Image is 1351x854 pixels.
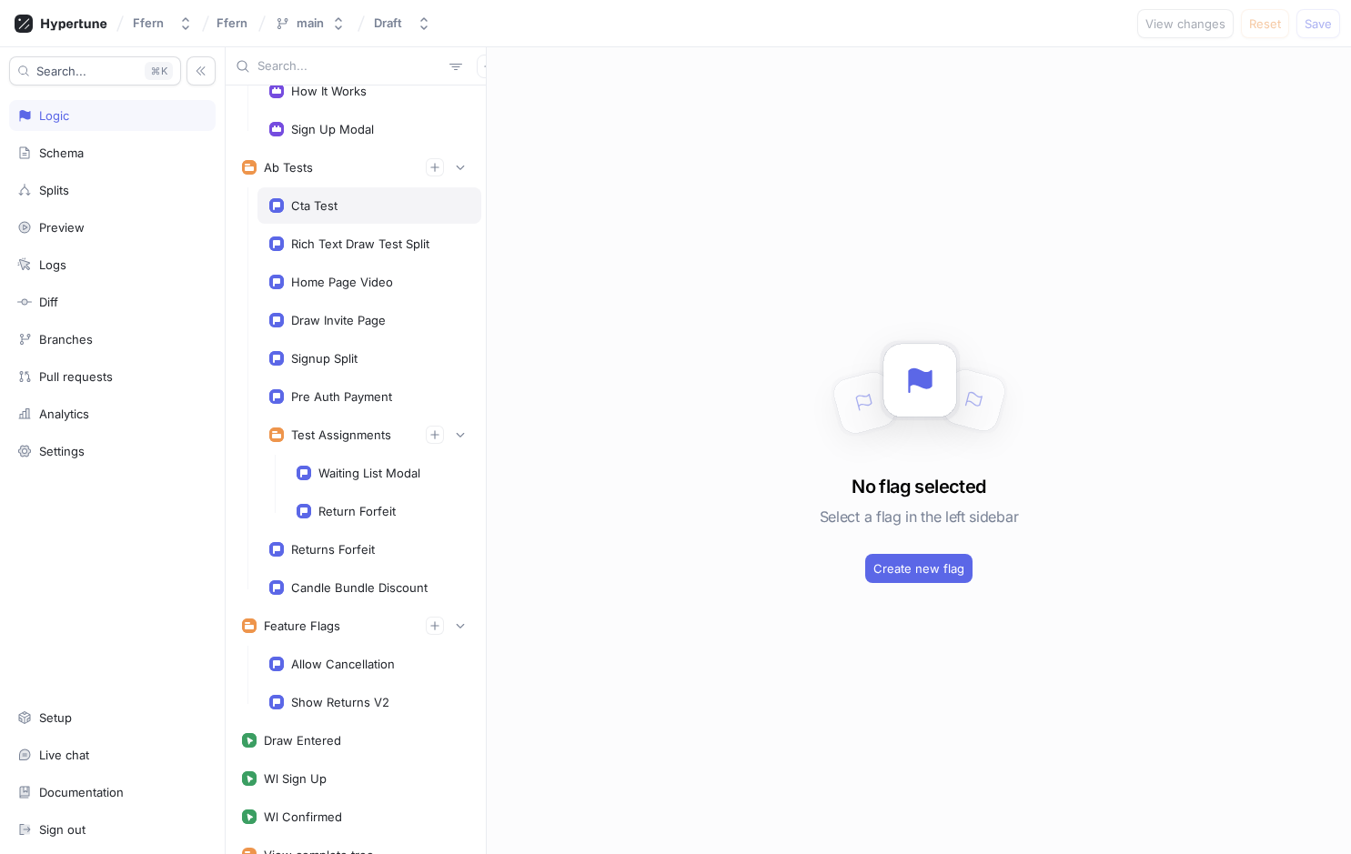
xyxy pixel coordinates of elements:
div: Analytics [39,407,89,421]
div: Cta Test [291,198,338,213]
div: Documentation [39,785,124,799]
span: View changes [1145,18,1225,29]
button: Reset [1241,9,1289,38]
div: Ffern [133,15,164,31]
div: Draw Invite Page [291,313,386,327]
h5: Select a flag in the left sidebar [820,500,1018,533]
div: How It Works [291,84,367,98]
div: Feature Flags [264,618,340,633]
div: Branches [39,332,93,347]
h3: No flag selected [852,473,985,500]
div: Schema [39,146,84,160]
div: main [297,15,324,31]
button: Ffern [126,8,200,38]
div: Rich Text Draw Test Split [291,236,429,251]
button: Draft [367,8,439,38]
div: Home Page Video [291,275,393,289]
div: Ab Tests [264,160,313,175]
div: Splits [39,183,69,197]
div: Show Returns V2 [291,695,389,709]
button: Search...K [9,56,181,85]
span: Save [1305,18,1332,29]
div: Sign out [39,822,86,837]
span: Search... [36,65,86,76]
div: Allow Cancellation [291,657,395,671]
div: Pre Auth Payment [291,389,392,404]
input: Search... [257,57,442,75]
span: Ffern [217,16,247,29]
div: Wl Sign Up [264,771,327,786]
span: Create new flag [873,563,964,574]
div: Candle Bundle Discount [291,580,428,595]
button: Save [1296,9,1340,38]
div: Returns Forfeit [291,542,375,557]
div: Setup [39,710,72,725]
div: K [145,62,173,80]
div: Preview [39,220,85,235]
div: Live chat [39,748,89,762]
div: Waiting List Modal [318,466,420,480]
div: Draft [374,15,402,31]
button: main [267,8,353,38]
div: Settings [39,444,85,458]
span: Reset [1249,18,1281,29]
div: Sign Up Modal [291,122,374,136]
div: Draw Entered [264,733,341,748]
div: Test Assignments [291,427,391,442]
div: Logic [39,108,69,123]
div: Logs [39,257,66,272]
div: Return Forfeit [318,504,396,518]
button: Create new flag [865,554,973,583]
div: Signup Split [291,351,358,366]
a: Documentation [9,777,216,808]
div: Pull requests [39,369,113,384]
button: View changes [1137,9,1234,38]
div: Wl Confirmed [264,809,342,824]
div: Diff [39,295,58,309]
